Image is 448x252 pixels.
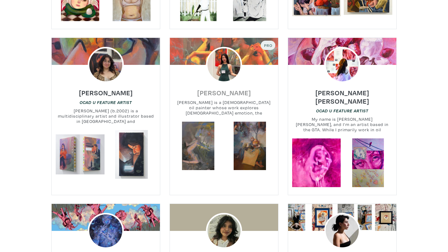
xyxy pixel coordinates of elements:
[264,43,273,48] span: Pro
[80,99,132,105] a: OCAD U Feature Artist
[316,108,368,113] em: OCAD U Feature Artist
[197,88,251,97] h6: [PERSON_NAME]
[79,88,133,97] h6: [PERSON_NAME]
[288,91,396,98] a: [PERSON_NAME] [PERSON_NAME]
[206,213,242,249] img: phpThumb.php
[197,87,251,94] a: [PERSON_NAME]
[288,88,396,105] h6: [PERSON_NAME] [PERSON_NAME]
[170,100,278,116] small: [PERSON_NAME] is a [DEMOGRAPHIC_DATA] oil painter whose work explores [DEMOGRAPHIC_DATA] emotion,...
[88,47,124,83] img: phpThumb.php
[79,87,133,94] a: [PERSON_NAME]
[324,213,360,249] img: phpThumb.php
[324,47,360,83] img: phpThumb.php
[88,213,124,249] img: phpThumb.php
[316,108,368,114] a: OCAD U Feature Artist
[288,116,396,133] small: My name is [PERSON_NAME] [PERSON_NAME], and I’m an artist based in the GTA. While I primarily wor...
[206,47,242,83] img: phpThumb.php
[80,100,132,105] em: OCAD U Feature Artist
[52,108,160,124] small: [PERSON_NAME] (b.2002) is a multidisciplinary artist and illustrator based in [GEOGRAPHIC_DATA] a...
